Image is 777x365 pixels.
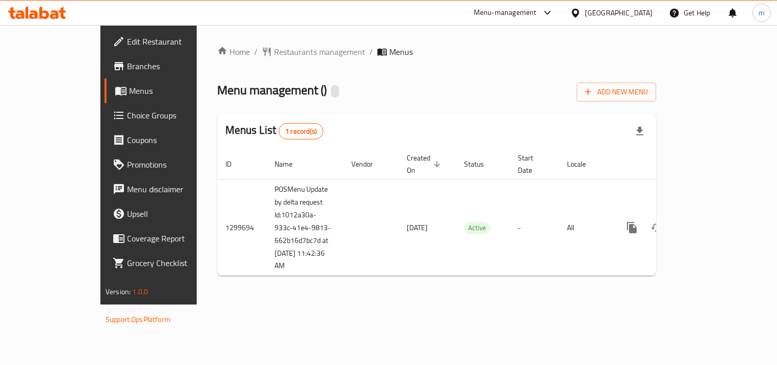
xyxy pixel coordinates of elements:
[266,179,343,276] td: POSMenu Update by delta request Id:1012a30a-933c-41e4-9813-662b16d7bc7d at [DATE] 11:42:36 AM
[104,152,230,177] a: Promotions
[104,29,230,54] a: Edit Restaurant
[217,78,327,102] span: Menu management ( )
[274,46,365,58] span: Restaurants management
[217,46,656,58] nav: breadcrumb
[225,158,245,170] span: ID
[104,54,230,78] a: Branches
[217,179,266,276] td: 1299694
[254,46,258,58] li: /
[518,152,547,176] span: Start Date
[474,7,537,19] div: Menu-management
[106,313,171,326] a: Support.OpsPlatform
[127,183,222,195] span: Menu disclaimer
[577,83,656,102] button: Add New Menu
[104,177,230,201] a: Menu disclaimer
[389,46,413,58] span: Menus
[104,251,230,275] a: Grocery Checklist
[127,208,222,220] span: Upsell
[585,86,648,98] span: Add New Menu
[559,179,612,276] td: All
[627,119,652,144] div: Export file
[620,215,644,240] button: more
[275,158,306,170] span: Name
[612,149,726,180] th: Actions
[127,109,222,121] span: Choice Groups
[104,201,230,226] a: Upsell
[585,7,653,18] div: [GEOGRAPHIC_DATA]
[644,215,669,240] button: Change Status
[104,78,230,103] a: Menus
[759,7,765,18] span: m
[279,127,323,136] span: 1 record(s)
[129,85,222,97] span: Menus
[510,179,559,276] td: -
[351,158,386,170] span: Vendor
[217,149,726,276] table: enhanced table
[132,285,148,298] span: 1.0.0
[225,123,323,139] h2: Menus List
[279,123,323,139] div: Total records count
[127,158,222,171] span: Promotions
[127,134,222,146] span: Coupons
[104,103,230,128] a: Choice Groups
[262,46,365,58] a: Restaurants management
[369,46,373,58] li: /
[127,60,222,72] span: Branches
[106,302,153,316] span: Get support on:
[464,222,490,234] span: Active
[104,128,230,152] a: Coupons
[106,285,131,298] span: Version:
[127,232,222,245] span: Coverage Report
[127,35,222,48] span: Edit Restaurant
[104,226,230,251] a: Coverage Report
[127,257,222,269] span: Grocery Checklist
[407,152,444,176] span: Created On
[567,158,599,170] span: Locale
[407,221,428,234] span: [DATE]
[464,158,497,170] span: Status
[217,46,250,58] a: Home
